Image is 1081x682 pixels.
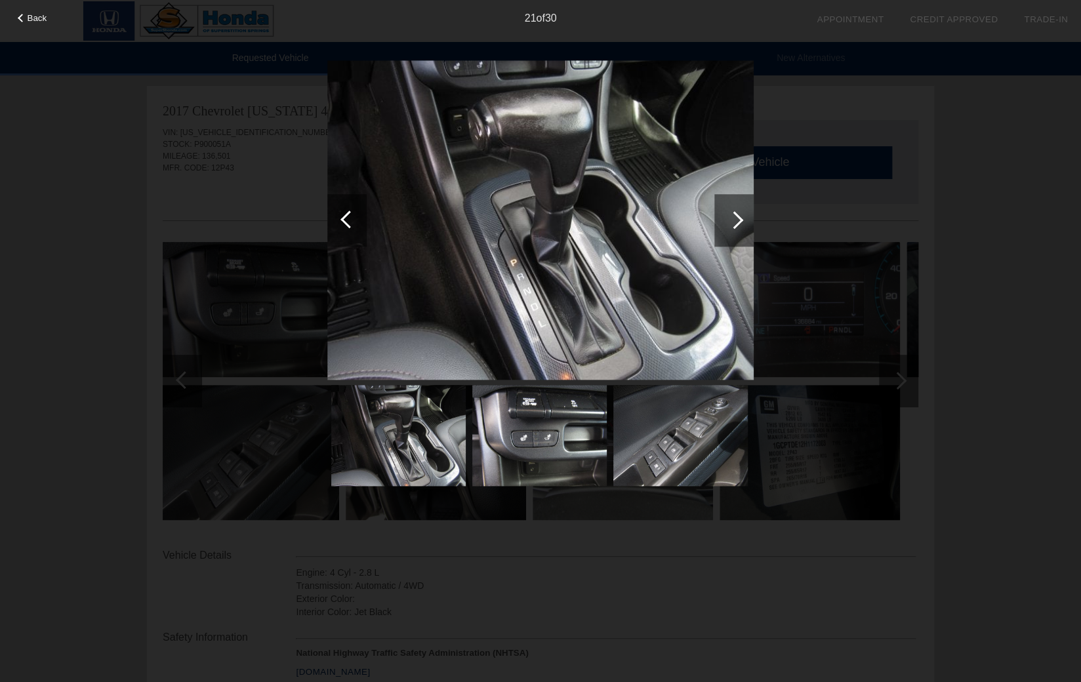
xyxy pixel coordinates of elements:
span: 21 [525,12,537,24]
span: 30 [545,12,557,24]
a: Credit Approved [910,14,998,24]
img: 23.jpg [613,385,748,486]
span: Back [28,13,47,23]
a: Trade-In [1024,14,1068,24]
img: 22.jpg [472,385,607,486]
a: Appointment [817,14,884,24]
img: 21.jpg [331,385,466,486]
img: 21.jpg [327,60,754,380]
